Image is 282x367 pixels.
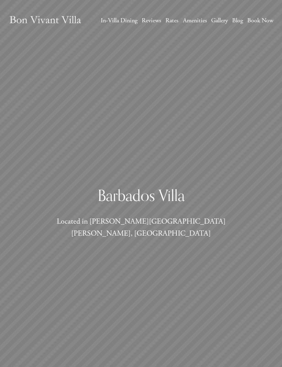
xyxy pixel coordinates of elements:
[165,15,178,26] a: Rates
[142,15,161,26] a: Reviews
[9,9,82,33] img: Caribbean Vacation Rental | Bon Vivant Villa
[42,216,240,240] p: Located in [PERSON_NAME][GEOGRAPHIC_DATA][PERSON_NAME], [GEOGRAPHIC_DATA]
[232,15,243,26] a: Blog
[247,15,273,26] a: Book Now
[101,15,138,26] a: In-Villa Dining
[183,15,207,26] a: Amenities
[211,15,228,26] a: Gallery
[42,186,240,205] h1: Barbados Villa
